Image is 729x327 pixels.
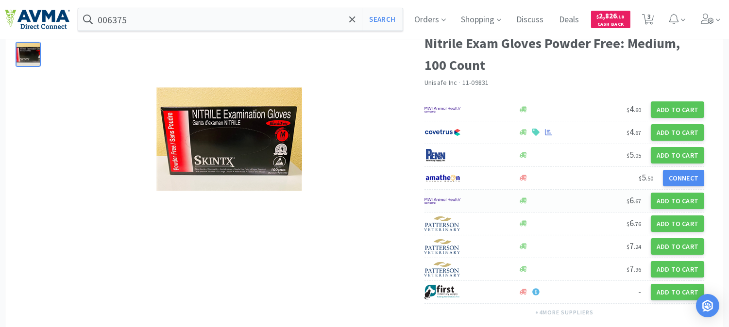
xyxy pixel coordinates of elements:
[424,216,461,231] img: f5e969b455434c6296c6d81ef179fa71_3.png
[634,243,641,250] span: . 24
[651,261,704,278] button: Add to Cart
[627,266,629,273] span: $
[639,175,642,182] span: $
[639,172,653,183] span: 5
[651,193,704,209] button: Add to Cart
[424,78,458,87] span: Unisafe Inc
[646,175,653,182] span: . 50
[638,286,641,297] span: -
[627,220,629,228] span: $
[627,217,641,229] span: 6
[627,240,641,251] span: 7
[459,78,461,87] span: ·
[362,8,402,31] button: Search
[424,148,461,163] img: e1133ece90fa4a959c5ae41b0808c578_9.png
[627,126,641,137] span: 4
[5,9,70,30] img: e4e33dab9f054f5782a47901c742baa9_102.png
[651,147,704,163] button: Add to Cart
[597,11,625,20] span: 2,826
[530,306,598,319] button: +4more suppliers
[556,16,583,24] a: Deals
[627,197,629,205] span: $
[462,78,489,87] span: 11-09831
[651,101,704,118] button: Add to Cart
[634,152,641,159] span: . 05
[651,215,704,232] button: Add to Cart
[424,239,461,254] img: f5e969b455434c6296c6d81ef179fa71_3.png
[634,106,641,114] span: . 60
[634,266,641,273] span: . 96
[591,6,630,33] a: $2,826.18Cash Back
[651,284,704,300] button: Add to Cart
[424,194,461,208] img: f6b2451649754179b5b4e0c70c3f7cb0_2.png
[638,16,658,25] a: 3
[627,103,641,114] span: 4
[424,171,461,185] img: 3331a67d23dc422aa21b1ec98afbf632_11.png
[597,14,599,20] span: $
[651,238,704,255] button: Add to Cart
[617,14,625,20] span: . 18
[627,106,629,114] span: $
[663,170,704,186] button: Connect
[634,220,641,228] span: . 76
[156,87,302,191] img: a6cc20aaea074de6862389949f35320f_217346.png
[627,243,629,250] span: $
[424,285,461,299] img: 67d67680309e4a0bb49a5ff0391dcc42_6.png
[513,16,548,24] a: Discuss
[634,197,641,205] span: . 67
[627,129,629,136] span: $
[424,33,704,76] h1: Nitrile Exam Gloves Powder Free: Medium, 100 Count
[627,263,641,274] span: 7
[627,149,641,160] span: 5
[424,262,461,277] img: f5e969b455434c6296c6d81ef179fa71_3.png
[627,152,629,159] span: $
[651,124,704,141] button: Add to Cart
[634,129,641,136] span: . 67
[424,125,461,140] img: 77fca1acd8b6420a9015268ca798ef17_1.png
[78,8,403,31] input: Search by item, sku, manufacturer, ingredient, size...
[696,294,719,317] div: Open Intercom Messenger
[424,102,461,117] img: f6b2451649754179b5b4e0c70c3f7cb0_2.png
[627,195,641,206] span: 6
[597,22,625,28] span: Cash Back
